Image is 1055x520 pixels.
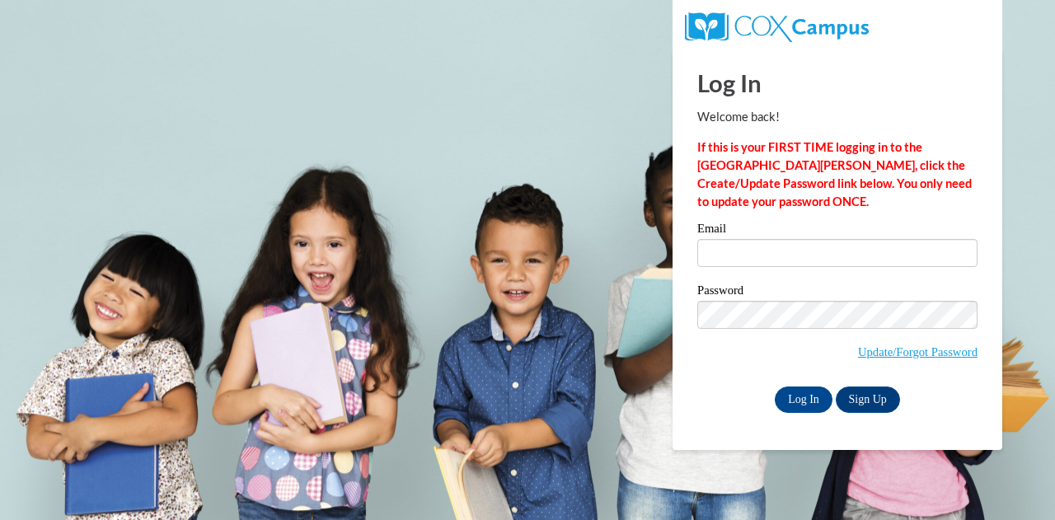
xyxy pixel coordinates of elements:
a: COX Campus [685,19,869,33]
p: Welcome back! [697,108,978,126]
a: Sign Up [836,386,900,413]
label: Password [697,284,978,301]
input: Log In [775,386,832,413]
img: COX Campus [685,12,869,42]
label: Email [697,223,978,239]
strong: If this is your FIRST TIME logging in to the [GEOGRAPHIC_DATA][PERSON_NAME], click the Create/Upd... [697,140,972,208]
h1: Log In [697,66,978,100]
a: Update/Forgot Password [858,345,978,358]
